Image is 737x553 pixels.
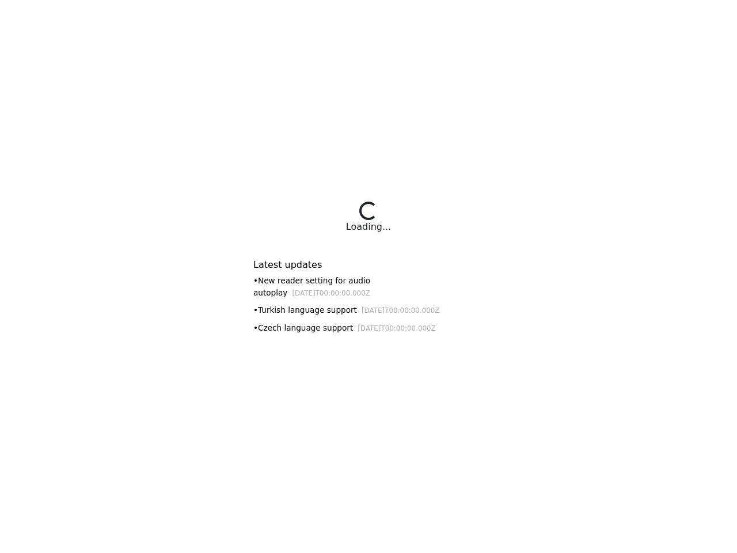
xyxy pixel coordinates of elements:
div: • New reader setting for audio autoplay [253,275,484,298]
h6: Latest updates [253,259,484,270]
small: [DATE]T00:00:00.000Z [292,289,370,297]
div: • Turkish language support [253,304,484,316]
small: [DATE]T00:00:00.000Z [358,324,436,332]
div: Loading... [346,220,391,234]
div: • Czech language support [253,322,484,334]
small: [DATE]T00:00:00.000Z [362,306,440,315]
